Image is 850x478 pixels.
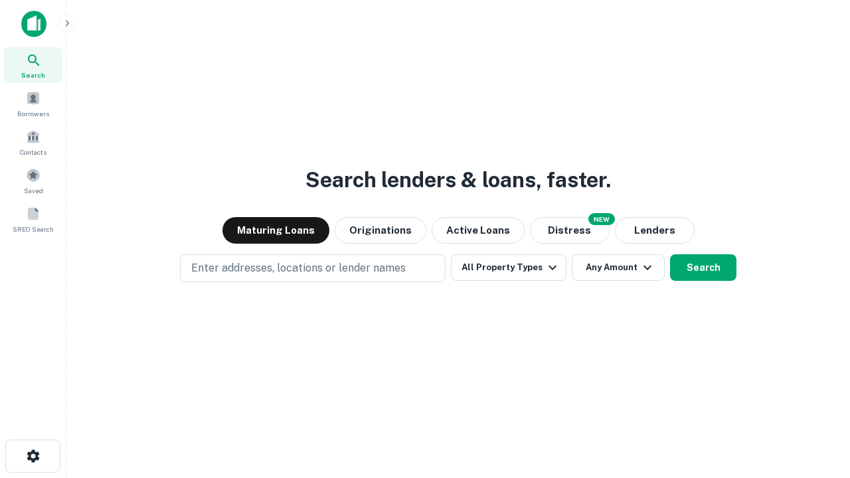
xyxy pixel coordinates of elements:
[784,372,850,436] iframe: Chat Widget
[20,147,46,157] span: Contacts
[4,47,62,83] a: Search
[615,217,695,244] button: Lenders
[670,254,736,281] button: Search
[432,217,525,244] button: Active Loans
[4,86,62,121] a: Borrowers
[305,164,611,196] h3: Search lenders & loans, faster.
[17,108,49,119] span: Borrowers
[24,185,43,196] span: Saved
[588,213,615,225] div: NEW
[180,254,446,282] button: Enter addresses, locations or lender names
[4,201,62,237] a: SREO Search
[222,217,329,244] button: Maturing Loans
[335,217,426,244] button: Originations
[572,254,665,281] button: Any Amount
[4,124,62,160] a: Contacts
[530,217,610,244] button: Search distressed loans with lien and other non-mortgage details.
[451,254,566,281] button: All Property Types
[21,11,46,37] img: capitalize-icon.png
[4,163,62,199] a: Saved
[13,224,54,234] span: SREO Search
[21,70,45,80] span: Search
[191,260,406,276] p: Enter addresses, locations or lender names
